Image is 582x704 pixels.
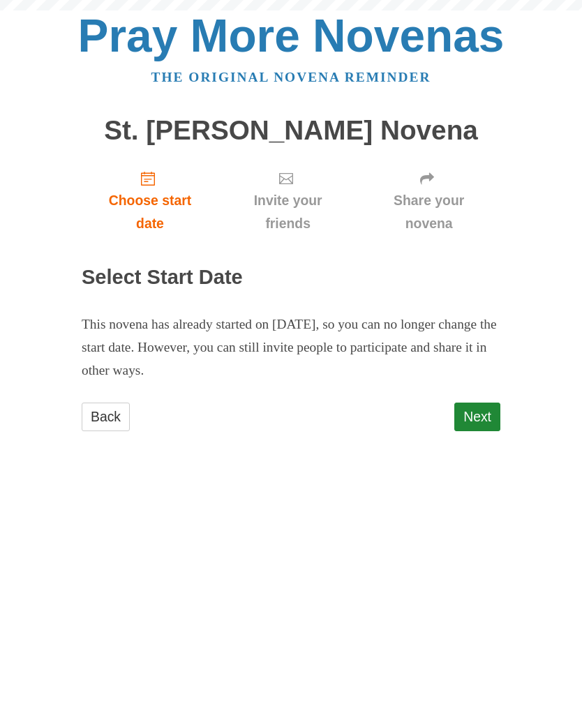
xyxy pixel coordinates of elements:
[96,189,204,235] span: Choose start date
[357,159,500,242] a: Share your novena
[218,159,357,242] a: Invite your friends
[232,189,343,235] span: Invite your friends
[454,403,500,431] a: Next
[371,189,486,235] span: Share your novena
[82,267,500,289] h2: Select Start Date
[82,313,500,382] p: This novena has already started on [DATE], so you can no longer change the start date. However, y...
[82,403,130,431] a: Back
[82,159,218,242] a: Choose start date
[82,116,500,146] h1: St. [PERSON_NAME] Novena
[78,10,505,61] a: Pray More Novenas
[151,70,431,84] a: The original novena reminder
